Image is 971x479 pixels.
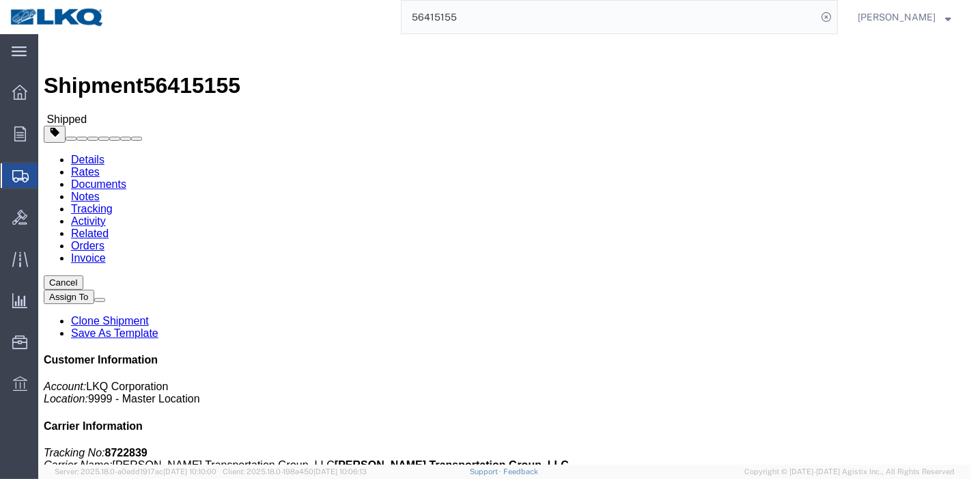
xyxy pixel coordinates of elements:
[744,466,955,478] span: Copyright © [DATE]-[DATE] Agistix Inc., All Rights Reserved
[163,467,216,476] span: [DATE] 10:10:00
[55,467,216,476] span: Server: 2025.18.0-a0edd1917ac
[313,467,367,476] span: [DATE] 10:06:13
[223,467,367,476] span: Client: 2025.18.0-198a450
[857,9,952,25] button: [PERSON_NAME]
[10,7,105,27] img: logo
[470,467,504,476] a: Support
[38,34,971,465] iframe: FS Legacy Container
[858,10,935,25] span: Praveen Nagaraj
[402,1,817,33] input: Search for shipment number, reference number
[503,467,538,476] a: Feedback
